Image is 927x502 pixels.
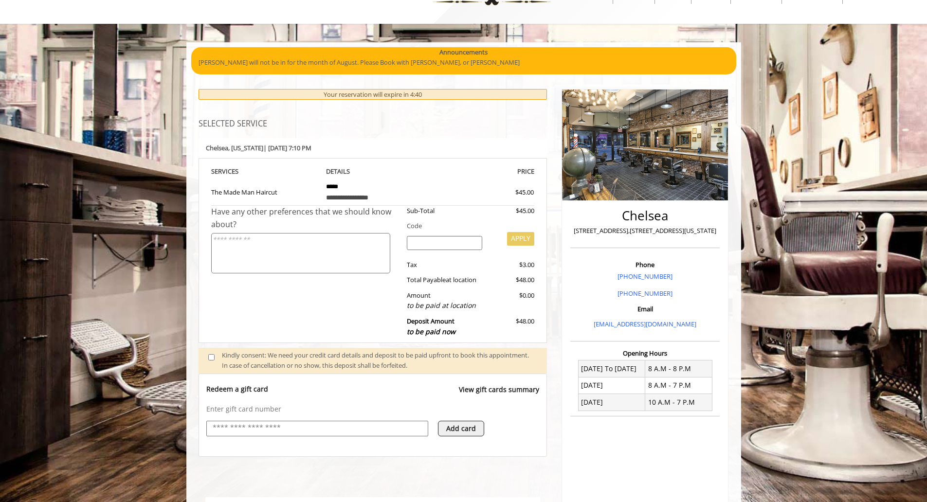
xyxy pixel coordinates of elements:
div: $45.00 [480,187,534,197]
label: City [7,94,19,103]
div: Code [400,221,534,231]
h3: SELECTED SERVICE [199,120,547,128]
label: Address Line 2 [7,60,51,68]
div: $0.00 [490,290,534,311]
td: [DATE] To [DATE] [578,360,645,377]
b: Announcements [439,47,488,57]
label: State [7,129,22,137]
label: Zip Code [7,163,37,172]
label: Address Line 1 [7,25,51,34]
div: Amount [400,290,490,311]
div: $48.00 [490,275,534,285]
h3: Email [573,305,717,312]
a: [PHONE_NUMBER] [618,289,673,298]
span: S [235,167,238,176]
a: [PHONE_NUMBER] [618,272,673,281]
button: Submit [299,233,329,248]
div: Tax [400,260,490,270]
label: Country [7,198,35,206]
td: 8 A.M - 7 P.M [645,377,712,394]
div: Sub-Total [400,206,490,216]
p: [PERSON_NAME] will not be in for the month of August. Please Book with [PERSON_NAME], or [PERSON_... [199,57,729,68]
a: View gift cards summary [459,384,539,404]
b: Billing Address [7,7,53,16]
th: SERVICE [211,166,319,177]
th: PRICE [427,166,535,177]
div: Have any other preferences that we should know about? [211,206,400,231]
span: at location [446,275,476,284]
div: Total Payable [400,275,490,285]
h3: Opening Hours [570,350,720,357]
p: [STREET_ADDRESS],[STREET_ADDRESS][US_STATE] [573,226,717,236]
div: $48.00 [490,316,534,337]
div: Your reservation will expire in 4:40 [199,89,547,100]
a: [EMAIL_ADDRESS][DOMAIN_NAME] [594,320,696,328]
h3: Phone [573,261,717,268]
button: APPLY [507,232,534,246]
p: Redeem a gift card [206,384,268,394]
div: $45.00 [490,206,534,216]
b: Chelsea | [DATE] 7:10 PM [206,143,311,152]
th: DETAILS [319,166,427,177]
td: 8 A.M - 8 P.M [645,360,712,377]
span: , [US_STATE] [228,143,263,152]
p: Enter gift card number [206,404,540,414]
div: Kindly consent: We need your credit card details and deposit to be paid upfront to book this appo... [222,350,537,371]
button: Add card [438,421,484,436]
b: Deposit Amount [407,317,455,336]
span: to be paid now [407,327,455,336]
div: $3.00 [490,260,534,270]
td: [DATE] [578,377,645,394]
td: 10 A.M - 7 P.M [645,394,712,411]
td: [DATE] [578,394,645,411]
td: The Made Man Haircut [211,177,319,206]
h2: Chelsea [573,209,717,223]
div: to be paid at location [407,300,482,311]
select: States List [7,140,328,156]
